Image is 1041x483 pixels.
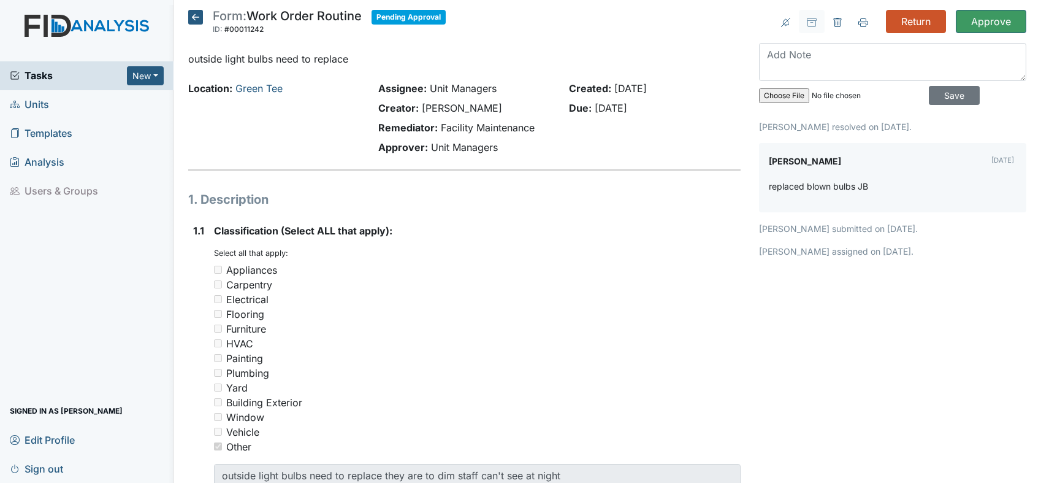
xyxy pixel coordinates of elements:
[226,366,269,381] div: Plumbing
[213,25,223,34] span: ID:
[372,10,446,25] span: Pending Approval
[188,82,232,95] strong: Location:
[214,249,288,258] small: Select all that apply:
[595,102,627,114] span: [DATE]
[769,180,868,193] p: replaced blown bulbs JB
[214,384,222,392] input: Yard
[214,295,222,303] input: Electrical
[127,66,164,85] button: New
[10,153,64,172] span: Analysis
[378,122,438,134] strong: Remediator:
[214,310,222,318] input: Flooring
[10,459,63,478] span: Sign out
[378,102,419,114] strong: Creator:
[422,102,502,114] span: [PERSON_NAME]
[759,120,1026,133] p: [PERSON_NAME] resolved on [DATE].
[759,245,1026,258] p: [PERSON_NAME] assigned on [DATE].
[226,439,251,454] div: Other
[569,82,611,95] strong: Created:
[214,442,222,450] input: Other
[214,339,222,347] input: HVAC
[214,369,222,377] input: Plumbing
[226,336,253,351] div: HVAC
[10,401,123,420] span: Signed in as [PERSON_NAME]
[10,95,49,114] span: Units
[214,428,222,436] input: Vehicle
[929,86,980,105] input: Save
[378,141,428,153] strong: Approver:
[430,82,497,95] span: Unit Managers
[956,10,1026,33] input: Approve
[214,225,392,237] span: Classification (Select ALL that apply):
[441,122,535,134] span: Facility Maintenance
[10,430,75,449] span: Edit Profile
[378,82,427,95] strong: Assignee:
[224,25,264,34] span: #00011242
[226,395,302,410] div: Building Exterior
[226,277,272,292] div: Carpentry
[214,413,222,421] input: Window
[188,190,741,209] h1: 1. Description
[226,263,277,277] div: Appliances
[193,223,204,238] label: 1.1
[431,141,498,153] span: Unit Managers
[769,153,841,170] label: [PERSON_NAME]
[214,266,222,274] input: Appliances
[188,52,741,66] p: outside light bulbs need to replace
[213,9,246,23] span: Form:
[226,351,263,366] div: Painting
[214,280,222,288] input: Carpentry
[10,124,72,143] span: Templates
[10,68,127,83] a: Tasks
[226,381,248,395] div: Yard
[226,425,259,439] div: Vehicle
[569,102,592,114] strong: Due:
[214,398,222,406] input: Building Exterior
[226,307,264,322] div: Flooring
[226,292,269,307] div: Electrical
[235,82,283,95] a: Green Tee
[213,10,362,37] div: Work Order Routine
[759,222,1026,235] p: [PERSON_NAME] submitted on [DATE].
[886,10,946,33] input: Return
[214,354,222,362] input: Painting
[614,82,647,95] span: [DATE]
[226,410,264,425] div: Window
[226,322,266,336] div: Furniture
[214,325,222,333] input: Furniture
[991,156,1014,164] small: [DATE]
